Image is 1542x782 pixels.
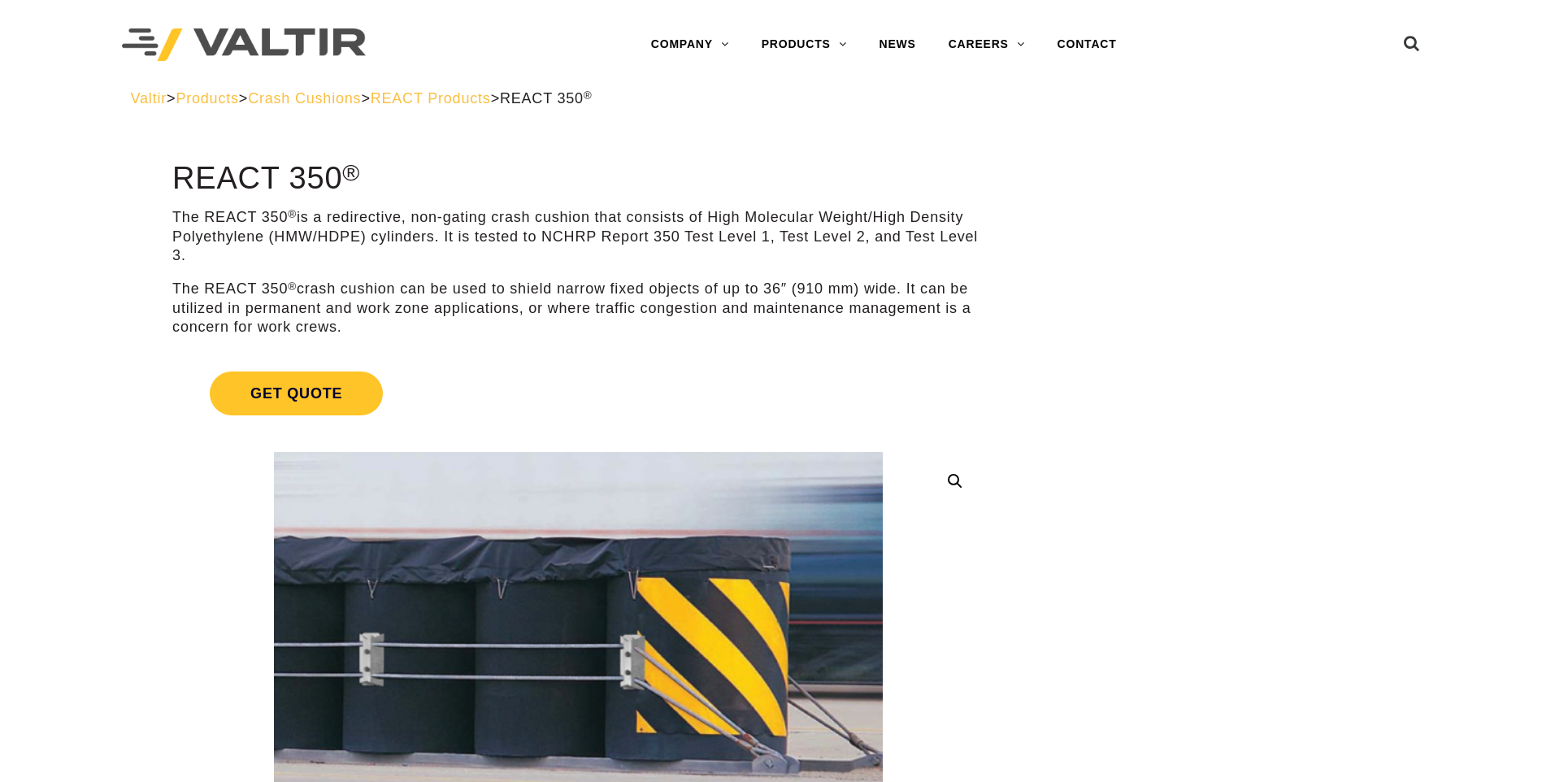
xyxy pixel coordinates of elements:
sup: ® [342,159,360,185]
sup: ® [584,89,593,102]
a: Get Quote [172,352,984,435]
p: The REACT 350 is a redirective, non-gating crash cushion that consists of High Molecular Weight/H... [172,208,984,265]
a: Valtir [131,90,167,106]
sup: ® [288,208,297,220]
img: Valtir [122,28,366,62]
span: REACT 350 [500,90,593,106]
p: The REACT 350 crash cushion can be used to shield narrow fixed objects of up to 36″ (910 mm) wide... [172,280,984,337]
a: REACT Products [371,90,491,106]
a: Products [176,90,238,106]
a: Crash Cushions [248,90,361,106]
a: COMPANY [635,28,745,61]
a: NEWS [863,28,932,61]
sup: ® [288,280,297,293]
a: CAREERS [932,28,1041,61]
span: Get Quote [210,371,383,415]
h1: REACT 350 [172,162,984,196]
a: PRODUCTS [745,28,863,61]
a: CONTACT [1041,28,1133,61]
div: > > > > [131,89,1412,108]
